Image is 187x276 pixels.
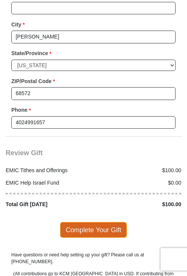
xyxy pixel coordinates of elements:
div: EMIC Tithes and Offerings [2,167,94,174]
span: Review Gift [6,149,43,157]
div: $100.00 [94,167,185,174]
div: EMIC Help Israel Fund [2,179,94,187]
strong: Phone [11,105,28,115]
div: $0.00 [94,179,185,187]
span: Complete Your Gift [60,222,127,238]
strong: ZIP/Postal Code [11,76,52,86]
strong: State/Province [11,48,48,59]
strong: City [11,19,21,30]
div: Total Gift [DATE] [2,200,94,208]
div: $100.00 [94,200,185,208]
p: Have questions or need help setting up your gift? Please call us at [PHONE_NUMBER]. [11,251,176,265]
